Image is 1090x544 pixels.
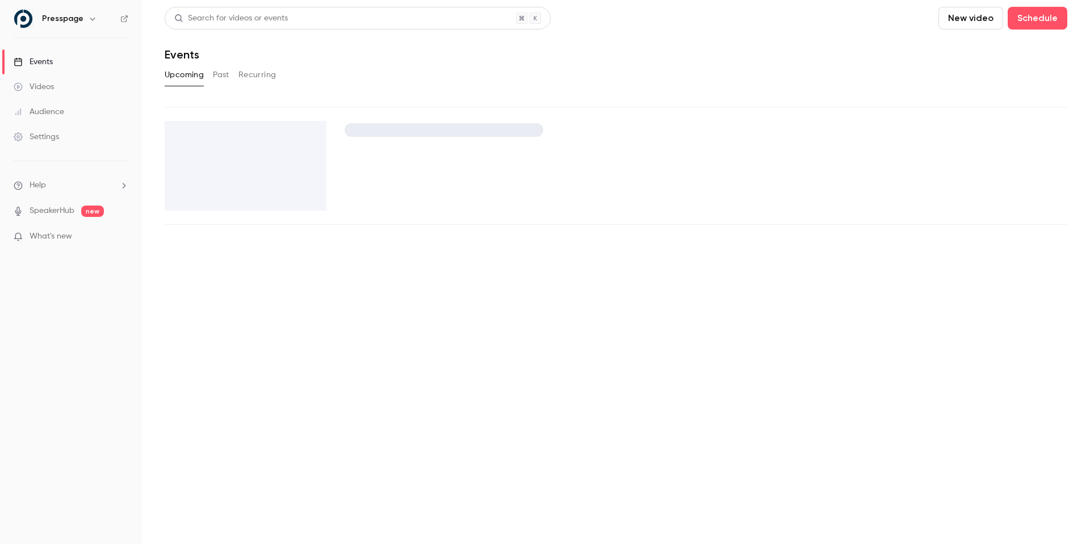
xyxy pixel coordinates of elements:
button: New video [938,7,1003,30]
div: Events [14,56,53,68]
button: Upcoming [165,66,204,84]
div: Audience [14,106,64,118]
h6: Presspage [42,13,83,24]
img: Presspage [14,10,32,28]
div: Videos [14,81,54,93]
span: Help [30,179,46,191]
button: Past [213,66,229,84]
li: help-dropdown-opener [14,179,128,191]
span: What's new [30,231,72,242]
span: new [81,206,104,217]
button: Recurring [238,66,276,84]
div: Search for videos or events [174,12,288,24]
div: Settings [14,131,59,143]
h1: Events [165,48,199,61]
button: Schedule [1008,7,1067,30]
a: SpeakerHub [30,205,74,217]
